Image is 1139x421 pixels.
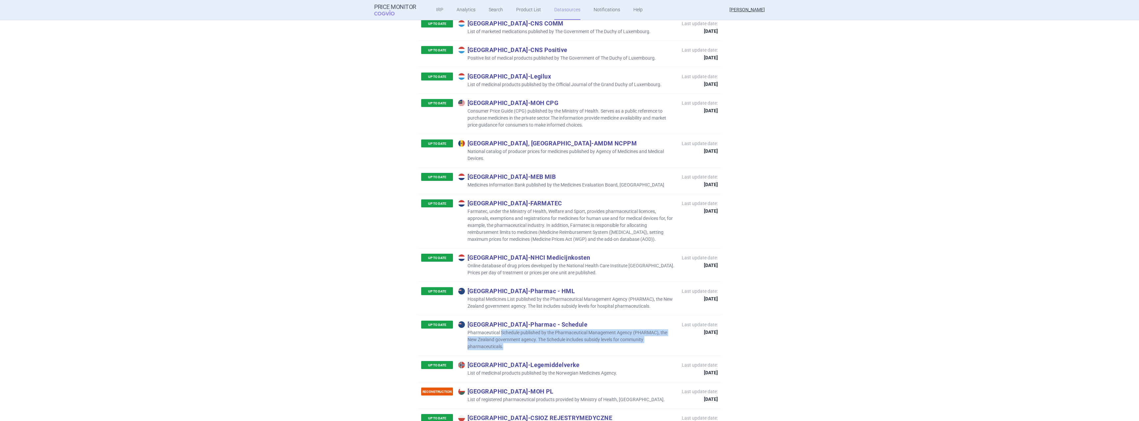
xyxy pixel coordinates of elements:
[421,361,453,369] p: UP TO DATE
[458,174,465,180] img: Netherlands
[458,47,465,53] img: Luxembourg
[421,254,453,262] p: UP TO DATE
[458,73,662,80] p: [GEOGRAPHIC_DATA] - Legilux
[458,20,465,27] img: Luxembourg
[682,182,718,187] strong: [DATE]
[458,321,675,328] p: [GEOGRAPHIC_DATA] - Pharmac - Schedule
[682,362,718,375] p: Last update date:
[421,173,453,181] p: UP TO DATE
[458,329,675,350] p: Pharmaceutical Schedule published by the Pharmaceutical Management Agency (PHARMAC), the New Zeal...
[458,55,656,62] p: Positive list of medical products published by The Government of The Duchy of Luxembourg.
[458,321,465,328] img: New Zealand
[682,254,718,268] p: Last update date:
[682,108,718,113] strong: [DATE]
[458,361,617,368] p: [GEOGRAPHIC_DATA] - Legemiddelverke
[458,199,675,207] p: [GEOGRAPHIC_DATA] - FARMATEC
[682,29,718,33] strong: [DATE]
[458,140,465,147] img: Moldova, Republic of
[421,321,453,329] p: UP TO DATE
[682,288,718,301] p: Last update date:
[458,46,656,53] p: [GEOGRAPHIC_DATA] - CNS Positive
[458,388,465,395] img: Oman
[374,4,416,10] strong: Price Monitor
[682,370,718,375] strong: [DATE]
[458,254,465,261] img: Netherlands
[458,362,465,368] img: Norway
[421,388,453,395] p: RECONSTRUCTION
[458,108,675,129] p: Consumer Price Guide (CPG) published by the Ministry of Health. Serves as a public reference to p...
[458,81,662,88] p: List of medicinal products published by the Official Journal of the Grand Duchy of Luxembourg.
[458,388,665,395] p: [GEOGRAPHIC_DATA] - MOH PL
[682,149,718,153] strong: [DATE]
[458,28,651,35] p: List of marketed medications published by The Government of The Duchy of Luxembourg.
[458,296,675,310] p: Hospital Medicines List published by the Pharmaceutical Management Agency (PHARMAC), the New Zeal...
[682,47,718,60] p: Last update date:
[374,10,404,16] span: COGVIO
[682,55,718,60] strong: [DATE]
[682,388,718,401] p: Last update date:
[458,20,651,27] p: [GEOGRAPHIC_DATA] - CNS COMM
[682,330,718,335] strong: [DATE]
[682,296,718,301] strong: [DATE]
[458,200,465,207] img: Netherlands
[458,288,465,294] img: New Zealand
[682,321,718,335] p: Last update date:
[458,254,675,261] p: [GEOGRAPHIC_DATA] - NHCI Medicijnkosten
[374,4,416,16] a: Price MonitorCOGVIO
[458,182,664,188] p: Medicines Information Bank published by the Medicines Evaluation Board, [GEOGRAPHIC_DATA]
[458,173,664,180] p: [GEOGRAPHIC_DATA] - MEB MIB
[682,20,718,33] p: Last update date:
[421,46,453,54] p: UP TO DATE
[421,99,453,107] p: UP TO DATE
[421,73,453,80] p: UP TO DATE
[682,82,718,86] strong: [DATE]
[458,287,675,294] p: [GEOGRAPHIC_DATA] - Pharmac - HML
[458,99,675,106] p: [GEOGRAPHIC_DATA] - MOH CPG
[458,208,675,243] p: Farmatec, under the Ministry of Health, Welfare and Sport, provides pharmaceutical licences, appr...
[458,139,675,147] p: [GEOGRAPHIC_DATA], [GEOGRAPHIC_DATA] - AMDM NCPPM
[682,209,718,213] strong: [DATE]
[458,396,665,403] p: List of registered pharmaceutical products provided by Ministry of Health, [GEOGRAPHIC_DATA].
[682,100,718,113] p: Last update date:
[682,174,718,187] p: Last update date:
[682,200,718,213] p: Last update date:
[682,397,718,401] strong: [DATE]
[682,73,718,86] p: Last update date:
[458,73,465,80] img: Luxembourg
[458,100,465,106] img: Malaysia
[458,370,617,377] p: List of medicinal products published by the Norwegian Medicines Agency.
[682,263,718,268] strong: [DATE]
[421,199,453,207] p: UP TO DATE
[421,139,453,147] p: UP TO DATE
[682,140,718,153] p: Last update date:
[421,20,453,27] p: UP TO DATE
[458,262,675,276] p: Online database of drug prices developed by the National Health Care Institute [GEOGRAPHIC_DATA]....
[458,148,675,162] p: National catalog of producer prices for medicines published by Agency of Medicines and Medical De...
[421,287,453,295] p: UP TO DATE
